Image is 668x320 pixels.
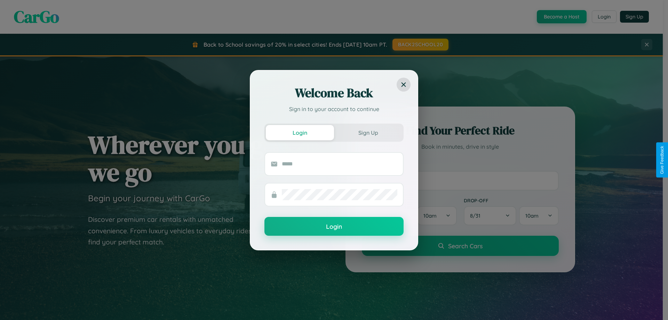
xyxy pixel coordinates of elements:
[264,105,404,113] p: Sign in to your account to continue
[266,125,334,140] button: Login
[660,146,665,174] div: Give Feedback
[334,125,402,140] button: Sign Up
[264,85,404,101] h2: Welcome Back
[264,217,404,236] button: Login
